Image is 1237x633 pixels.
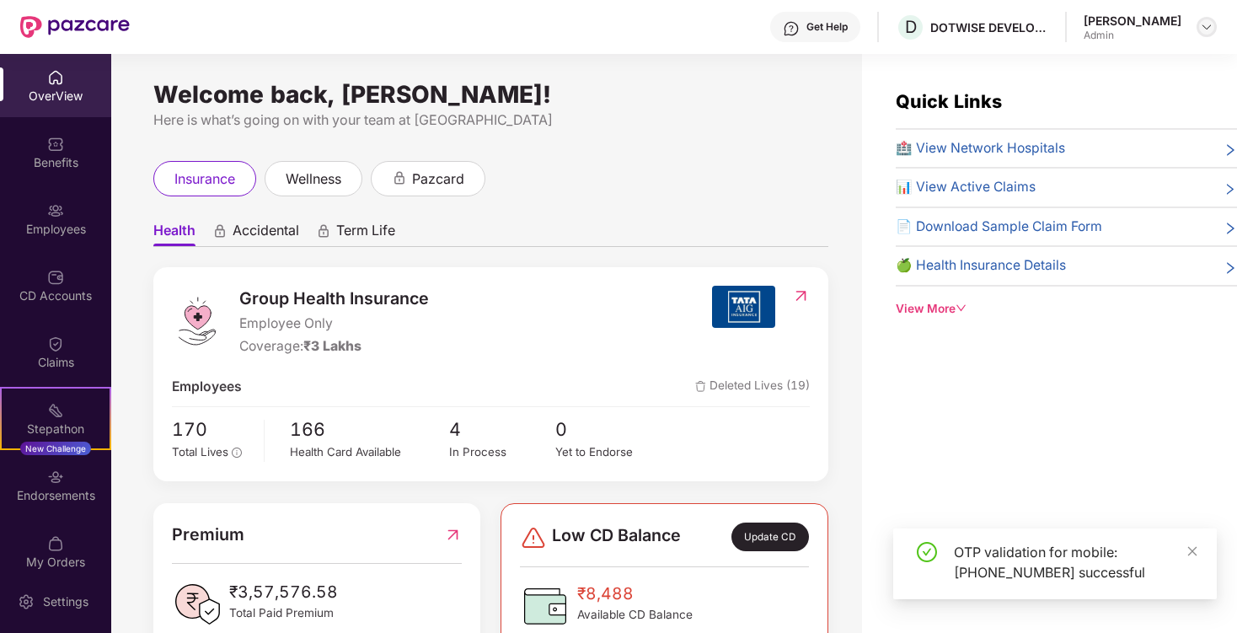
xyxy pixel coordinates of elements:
[290,416,449,444] span: 166
[336,222,395,246] span: Term Life
[239,314,429,335] span: Employee Only
[1186,545,1198,557] span: close
[232,448,242,458] span: info-circle
[286,169,341,190] span: wellness
[316,223,331,239] div: animation
[954,542,1197,582] div: OTP validation for mobile: [PHONE_NUMBER] successful
[444,522,462,548] img: RedirectIcon
[172,445,228,459] span: Total Lives
[792,287,810,304] img: RedirectIcon
[695,377,810,398] span: Deleted Lives (19)
[153,222,195,246] span: Health
[239,336,429,357] div: Coverage:
[1224,142,1237,159] span: right
[233,222,299,246] span: Accidental
[47,136,64,153] img: svg+xml;base64,PHN2ZyBpZD0iQmVuZWZpdHMiIHhtbG5zPSJodHRwOi8vd3d3LnczLm9yZy8yMDAwL3N2ZyIgd2lkdGg9Ij...
[896,90,1002,112] span: Quick Links
[712,286,775,328] img: insurerIcon
[577,606,693,624] span: Available CD Balance
[896,217,1102,238] span: 📄 Download Sample Claim Form
[290,443,449,461] div: Health Card Available
[47,402,64,419] img: svg+xml;base64,PHN2ZyB4bWxucz0iaHR0cDovL3d3dy53My5vcmcvMjAwMC9zdmciIHdpZHRoPSIyMSIgaGVpZ2h0PSIyMC...
[520,581,570,631] img: CDBalanceIcon
[172,416,252,444] span: 170
[783,20,800,37] img: svg+xml;base64,PHN2ZyBpZD0iSGVscC0zMngzMiIgeG1sbnM9Imh0dHA6Ly93d3cudzMub3JnLzIwMDAvc3ZnIiB3aWR0aD...
[905,17,917,37] span: D
[239,286,429,312] span: Group Health Insurance
[47,535,64,552] img: svg+xml;base64,PHN2ZyBpZD0iTXlfT3JkZXJzIiBkYXRhLW5hbWU9Ik15IE9yZGVycyIgeG1sbnM9Imh0dHA6Ly93d3cudz...
[555,416,661,444] span: 0
[896,138,1065,159] span: 🏥 View Network Hospitals
[174,169,235,190] span: insurance
[1224,259,1237,276] span: right
[552,523,681,551] span: Low CD Balance
[38,593,94,610] div: Settings
[47,202,64,219] img: svg+xml;base64,PHN2ZyBpZD0iRW1wbG95ZWVzIiB4bWxucz0iaHR0cDovL3d3dy53My5vcmcvMjAwMC9zdmciIHdpZHRoPS...
[20,16,130,38] img: New Pazcare Logo
[153,88,828,101] div: Welcome back, [PERSON_NAME]!
[1200,20,1213,34] img: svg+xml;base64,PHN2ZyBpZD0iRHJvcGRvd24tMzJ4MzIiIHhtbG5zPSJodHRwOi8vd3d3LnczLm9yZy8yMDAwL3N2ZyIgd2...
[1084,29,1181,42] div: Admin
[896,177,1036,198] span: 📊 View Active Claims
[172,522,244,548] span: Premium
[1084,13,1181,29] div: [PERSON_NAME]
[212,223,228,239] div: animation
[896,300,1237,318] div: View More
[695,381,706,392] img: deleteIcon
[47,269,64,286] img: svg+xml;base64,PHN2ZyBpZD0iQ0RfQWNjb3VudHMiIGRhdGEtbmFtZT0iQ0QgQWNjb3VudHMiIHhtbG5zPSJodHRwOi8vd3...
[229,604,338,622] span: Total Paid Premium
[153,110,828,131] div: Here is what’s going on with your team at [GEOGRAPHIC_DATA]
[577,581,693,606] span: ₹8,488
[520,524,547,551] img: svg+xml;base64,PHN2ZyBpZD0iRGFuZ2VyLTMyeDMyIiB4bWxucz0iaHR0cDovL3d3dy53My5vcmcvMjAwMC9zdmciIHdpZH...
[1224,180,1237,198] span: right
[172,296,222,346] img: logo
[47,69,64,86] img: svg+xml;base64,PHN2ZyBpZD0iSG9tZSIgeG1sbnM9Imh0dHA6Ly93d3cudzMub3JnLzIwMDAvc3ZnIiB3aWR0aD0iMjAiIG...
[930,19,1048,35] div: DOTWISE DEVELOPMENT AND CREATIVE PRIVATE LIMITED
[229,579,338,604] span: ₹3,57,576.58
[806,20,848,34] div: Get Help
[303,338,361,354] span: ₹3 Lakhs
[731,523,809,551] div: Update CD
[917,542,937,562] span: check-circle
[896,255,1066,276] span: 🍏 Health Insurance Details
[172,579,222,630] img: PaidPremiumIcon
[47,469,64,485] img: svg+xml;base64,PHN2ZyBpZD0iRW5kb3JzZW1lbnRzIiB4bWxucz0iaHR0cDovL3d3dy53My5vcmcvMjAwMC9zdmciIHdpZH...
[2,421,110,437] div: Stepathon
[555,443,661,461] div: Yet to Endorse
[20,442,91,455] div: New Challenge
[392,170,407,185] div: animation
[47,335,64,352] img: svg+xml;base64,PHN2ZyBpZD0iQ2xhaW0iIHhtbG5zPSJodHRwOi8vd3d3LnczLm9yZy8yMDAwL3N2ZyIgd2lkdGg9IjIwIi...
[449,443,555,461] div: In Process
[412,169,464,190] span: pazcard
[1224,220,1237,238] span: right
[18,593,35,610] img: svg+xml;base64,PHN2ZyBpZD0iU2V0dGluZy0yMHgyMCIgeG1sbnM9Imh0dHA6Ly93d3cudzMub3JnLzIwMDAvc3ZnIiB3aW...
[172,377,242,398] span: Employees
[449,416,555,444] span: 4
[956,303,967,314] span: down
